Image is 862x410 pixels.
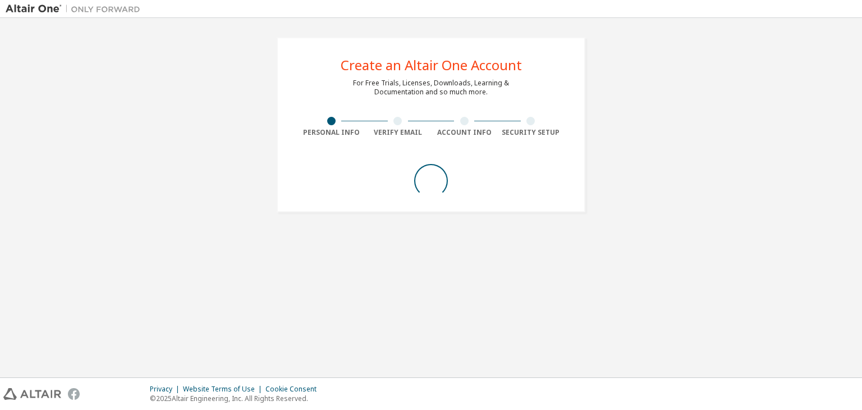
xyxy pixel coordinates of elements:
[353,79,509,97] div: For Free Trials, Licenses, Downloads, Learning & Documentation and so much more.
[183,385,265,394] div: Website Terms of Use
[3,388,61,400] img: altair_logo.svg
[298,128,365,137] div: Personal Info
[150,385,183,394] div: Privacy
[498,128,565,137] div: Security Setup
[365,128,432,137] div: Verify Email
[6,3,146,15] img: Altair One
[68,388,80,400] img: facebook.svg
[150,394,323,403] p: © 2025 Altair Engineering, Inc. All Rights Reserved.
[431,128,498,137] div: Account Info
[265,385,323,394] div: Cookie Consent
[341,58,522,72] div: Create an Altair One Account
